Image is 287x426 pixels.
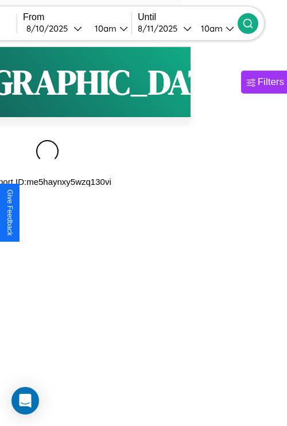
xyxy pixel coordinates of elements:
div: 10am [89,23,119,34]
div: 8 / 11 / 2025 [138,23,183,34]
div: 8 / 10 / 2025 [26,23,73,34]
button: 10am [86,22,131,34]
div: Open Intercom Messenger [11,387,39,415]
label: Until [138,12,238,22]
div: Filters [258,76,284,88]
div: 10am [195,23,226,34]
button: 10am [192,22,238,34]
div: Give Feedback [6,189,14,236]
label: From [23,12,131,22]
button: 8/10/2025 [23,22,86,34]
